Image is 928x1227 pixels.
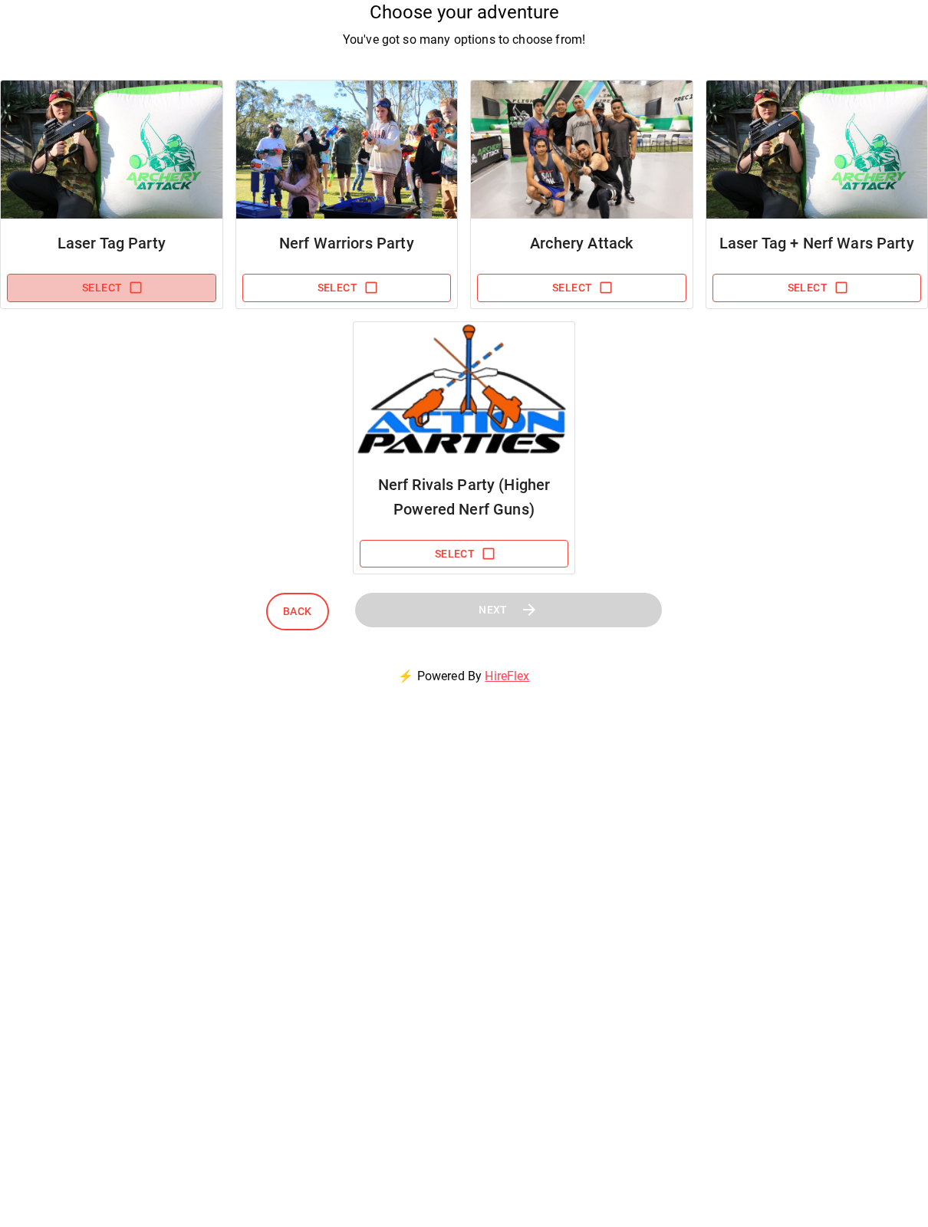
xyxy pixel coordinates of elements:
h6: Laser Tag + Nerf Wars Party [719,231,916,255]
img: Package [354,322,575,460]
img: Package [706,81,928,219]
button: Select [712,274,922,302]
button: Select [242,274,452,302]
button: Select [477,274,686,302]
button: Select [7,274,216,302]
img: Package [1,81,222,219]
h6: Archery Attack [483,231,680,255]
h6: Nerf Rivals Party (Higher Powered Nerf Guns) [366,472,563,521]
span: Back [283,602,312,621]
h6: Nerf Warriors Party [248,231,446,255]
button: Select [360,540,569,568]
button: Back [266,593,329,630]
img: Package [471,81,693,219]
h6: Laser Tag Party [13,231,210,255]
button: Next [355,593,662,627]
p: ⚡ Powered By [380,649,548,704]
a: HireFlex [485,669,529,683]
span: Next [479,600,508,620]
img: Package [236,81,458,219]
